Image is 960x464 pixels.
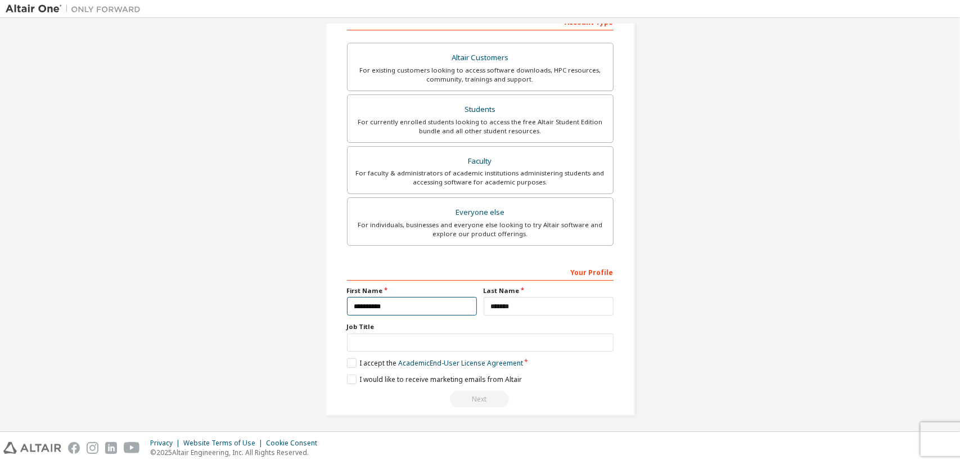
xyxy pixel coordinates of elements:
img: facebook.svg [68,442,80,454]
div: Website Terms of Use [183,439,266,448]
div: Cookie Consent [266,439,324,448]
div: Faculty [354,154,606,169]
label: I accept the [347,358,523,368]
div: Everyone else [354,205,606,220]
label: I would like to receive marketing emails from Altair [347,375,522,384]
div: For individuals, businesses and everyone else looking to try Altair software and explore our prod... [354,220,606,238]
label: First Name [347,286,477,295]
label: Last Name [484,286,614,295]
div: For currently enrolled students looking to access the free Altair Student Edition bundle and all ... [354,118,606,136]
div: Read and acccept EULA to continue [347,391,614,408]
div: For faculty & administrators of academic institutions administering students and accessing softwa... [354,169,606,187]
div: Altair Customers [354,50,606,66]
img: youtube.svg [124,442,140,454]
a: Academic End-User License Agreement [398,358,523,368]
img: linkedin.svg [105,442,117,454]
div: Privacy [150,439,183,448]
img: Altair One [6,3,146,15]
div: Students [354,102,606,118]
p: © 2025 Altair Engineering, Inc. All Rights Reserved. [150,448,324,457]
img: instagram.svg [87,442,98,454]
div: For existing customers looking to access software downloads, HPC resources, community, trainings ... [354,66,606,84]
img: altair_logo.svg [3,442,61,454]
div: Your Profile [347,263,614,281]
label: Job Title [347,322,614,331]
